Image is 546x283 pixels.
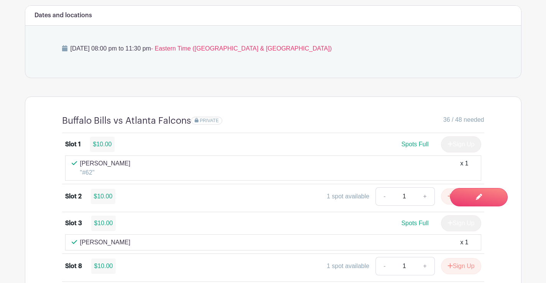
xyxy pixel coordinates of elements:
span: 36 / 48 needed [443,115,484,124]
div: $10.00 [91,216,116,231]
a: - [375,257,393,275]
div: 1 spot available [327,262,369,271]
span: Spots Full [401,220,428,226]
div: $10.00 [90,137,115,152]
div: Slot 3 [65,219,82,228]
p: "#62" [80,168,131,177]
p: [PERSON_NAME] [80,238,131,247]
a: - [375,187,393,206]
div: x 1 [460,238,468,247]
button: Sign Up [441,188,481,204]
div: Slot 1 [65,140,81,149]
button: Sign Up [441,258,481,274]
span: - Eastern Time ([GEOGRAPHIC_DATA] & [GEOGRAPHIC_DATA]) [151,45,332,52]
span: Spots Full [401,141,428,147]
a: + [415,257,435,275]
div: $10.00 [91,258,116,274]
h4: Buffalo Bills vs Atlanta Falcons [62,115,191,126]
div: $10.00 [91,189,116,204]
a: + [415,187,435,206]
div: Slot 8 [65,262,82,271]
span: PRIVATE [200,118,219,123]
p: [PERSON_NAME] [80,159,131,168]
h6: Dates and locations [34,12,92,19]
div: 1 spot available [327,192,369,201]
div: Slot 2 [65,192,82,201]
div: x 1 [460,159,468,177]
p: [DATE] 08:00 pm to 11:30 pm [62,44,484,53]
